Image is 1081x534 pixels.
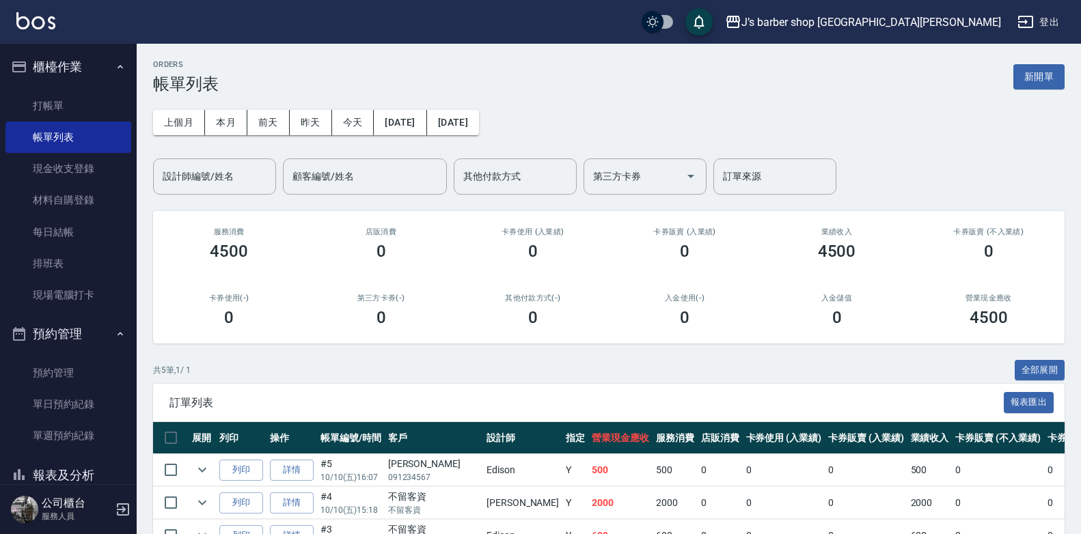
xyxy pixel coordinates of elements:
a: 報表匯出 [1004,395,1054,408]
button: 報表匯出 [1004,392,1054,413]
td: 0 [952,454,1043,486]
p: 10/10 (五) 16:07 [320,471,381,483]
button: expand row [192,460,213,480]
a: 新開單 [1013,70,1065,83]
a: 現場電腦打卡 [5,279,131,311]
td: Edison [483,454,562,486]
th: 指定 [562,422,588,454]
td: 0 [698,454,743,486]
button: 全部展開 [1015,360,1065,381]
td: [PERSON_NAME] [483,487,562,519]
button: 昨天 [290,110,332,135]
th: 卡券使用 (入業績) [743,422,825,454]
h2: 營業現金應收 [929,294,1048,303]
h3: 4500 [818,242,856,261]
h3: 4500 [970,308,1008,327]
td: 2000 [907,487,953,519]
h3: 0 [377,242,386,261]
a: 打帳單 [5,90,131,122]
a: 現金收支登錄 [5,153,131,184]
h2: 其他付款方式(-) [474,294,592,303]
h2: 入金儲值 [777,294,896,303]
th: 店販消費 [698,422,743,454]
h2: 第三方卡券(-) [321,294,440,303]
h3: 0 [680,308,689,327]
button: 櫃檯作業 [5,49,131,85]
button: [DATE] [374,110,426,135]
h3: 0 [224,308,234,327]
button: Open [680,165,702,187]
button: 本月 [205,110,247,135]
th: 列印 [216,422,266,454]
a: 材料自購登錄 [5,184,131,216]
button: 新開單 [1013,64,1065,89]
a: 詳情 [270,460,314,481]
h3: 服務消費 [169,227,288,236]
a: 單日預約紀錄 [5,389,131,420]
button: [DATE] [427,110,479,135]
button: 列印 [219,460,263,481]
div: 不留客資 [388,490,480,504]
td: 2000 [588,487,653,519]
a: 每日結帳 [5,216,131,248]
img: Logo [16,12,55,29]
p: 不留客資 [388,504,480,516]
h3: 0 [984,242,994,261]
button: J’s barber shop [GEOGRAPHIC_DATA][PERSON_NAME] [720,8,1007,36]
button: 預約管理 [5,316,131,352]
h3: 0 [528,308,538,327]
h3: 0 [832,308,842,327]
td: Y [562,487,588,519]
a: 排班表 [5,248,131,279]
p: 共 5 筆, 1 / 1 [153,364,191,376]
td: 500 [907,454,953,486]
button: 今天 [332,110,374,135]
button: save [685,8,713,36]
button: 登出 [1012,10,1065,35]
img: Person [11,496,38,523]
th: 設計師 [483,422,562,454]
div: [PERSON_NAME] [388,457,480,471]
a: 預約管理 [5,357,131,389]
td: 0 [698,487,743,519]
h2: 卡券販賣 (入業績) [625,227,744,236]
th: 操作 [266,422,317,454]
h5: 公司櫃台 [42,496,111,510]
td: 500 [653,454,698,486]
th: 展開 [189,422,216,454]
h3: 帳單列表 [153,74,219,94]
td: 2000 [653,487,698,519]
div: J’s barber shop [GEOGRAPHIC_DATA][PERSON_NAME] [741,14,1001,31]
h2: 卡券販賣 (不入業績) [929,227,1048,236]
th: 營業現金應收 [588,422,653,454]
td: 0 [825,454,907,486]
button: 報表及分析 [5,458,131,493]
p: 服務人員 [42,510,111,522]
h2: ORDERS [153,60,219,69]
a: 詳情 [270,492,314,514]
td: Y [562,454,588,486]
td: #4 [317,487,385,519]
h3: 4500 [210,242,248,261]
p: 10/10 (五) 15:18 [320,504,381,516]
h3: 0 [680,242,689,261]
a: 帳單列表 [5,122,131,153]
h2: 入金使用(-) [625,294,744,303]
h2: 卡券使用 (入業績) [474,227,592,236]
p: 091234567 [388,471,480,483]
th: 卡券販賣 (不入業績) [952,422,1043,454]
button: expand row [192,492,213,513]
td: 0 [743,454,825,486]
h3: 0 [377,308,386,327]
h3: 0 [528,242,538,261]
h2: 業績收入 [777,227,896,236]
button: 列印 [219,492,263,514]
th: 卡券販賣 (入業績) [825,422,907,454]
td: 0 [825,487,907,519]
td: 0 [952,487,1043,519]
button: 上個月 [153,110,205,135]
h2: 卡券使用(-) [169,294,288,303]
th: 帳單編號/時間 [317,422,385,454]
th: 業績收入 [907,422,953,454]
td: #5 [317,454,385,486]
